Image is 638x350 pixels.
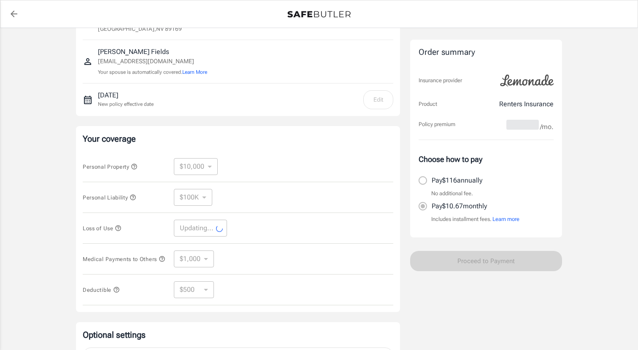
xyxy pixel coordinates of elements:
[432,201,487,211] p: Pay $10.67 monthly
[98,90,154,100] p: [DATE]
[83,256,165,262] span: Medical Payments to Others
[98,24,182,33] p: [GEOGRAPHIC_DATA] , NV 89169
[83,225,122,232] span: Loss of Use
[499,99,554,109] p: Renters Insurance
[83,162,138,172] button: Personal Property
[83,194,136,201] span: Personal Liability
[98,68,207,76] p: Your spouse is automatically covered.
[83,164,138,170] span: Personal Property
[431,215,519,223] p: Includes installment fees.
[419,120,455,129] p: Policy premium
[83,223,122,233] button: Loss of Use
[5,5,22,22] a: back to quotes
[182,68,207,76] button: Learn More
[98,100,154,108] p: New policy effective date
[432,175,482,186] p: Pay $116 annually
[419,46,554,59] div: Order summary
[83,192,136,202] button: Personal Liability
[83,57,93,67] svg: Insured person
[540,121,554,133] span: /mo.
[287,11,351,18] img: Back to quotes
[83,329,393,341] p: Optional settings
[83,285,120,295] button: Deductible
[98,47,207,57] p: [PERSON_NAME] Fields
[419,100,437,108] p: Product
[83,133,393,145] p: Your coverage
[83,254,165,264] button: Medical Payments to Others
[495,69,559,92] img: Lemonade
[431,189,473,198] p: No additional fee.
[98,57,207,66] p: [EMAIL_ADDRESS][DOMAIN_NAME]
[419,76,462,85] p: Insurance provider
[492,215,519,223] button: Learn more
[419,153,554,165] p: Choose how to pay
[83,95,93,105] svg: New policy start date
[83,287,120,293] span: Deductible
